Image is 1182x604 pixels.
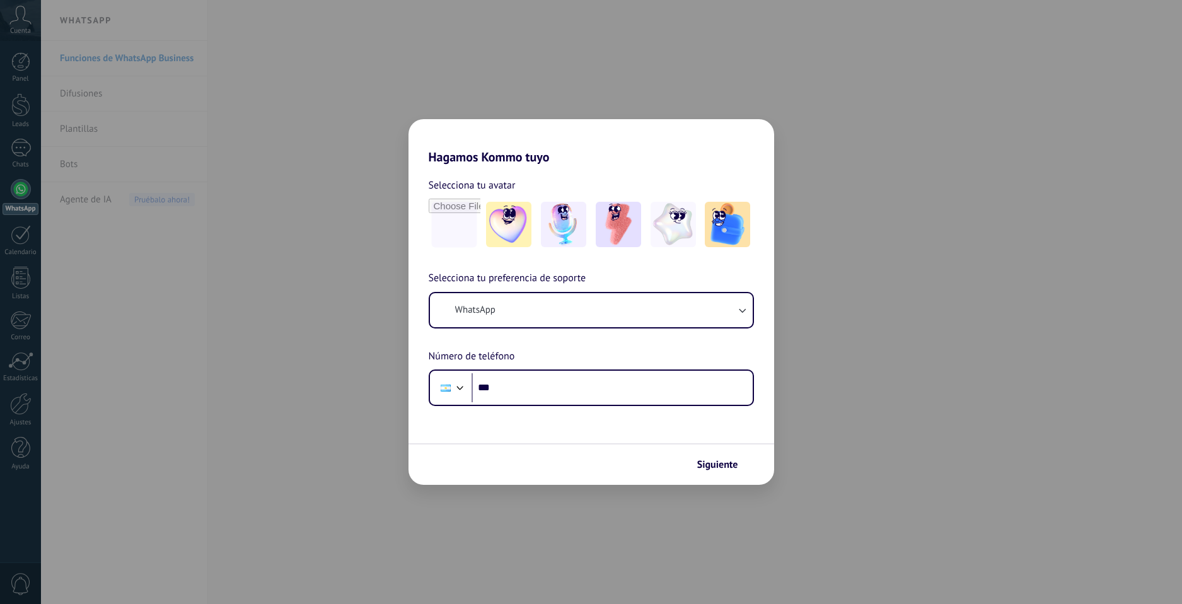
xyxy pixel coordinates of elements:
span: Siguiente [697,460,738,469]
img: -3.jpeg [596,202,641,247]
img: -1.jpeg [486,202,531,247]
span: Número de teléfono [429,349,515,365]
img: -2.jpeg [541,202,586,247]
span: Selecciona tu preferencia de soporte [429,270,586,287]
img: -5.jpeg [705,202,750,247]
span: Selecciona tu avatar [429,177,516,194]
button: WhatsApp [430,293,753,327]
span: WhatsApp [455,304,495,317]
button: Siguiente [692,454,755,475]
div: Argentina: + 54 [434,375,458,401]
img: -4.jpeg [651,202,696,247]
h2: Hagamos Kommo tuyo [408,119,774,165]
